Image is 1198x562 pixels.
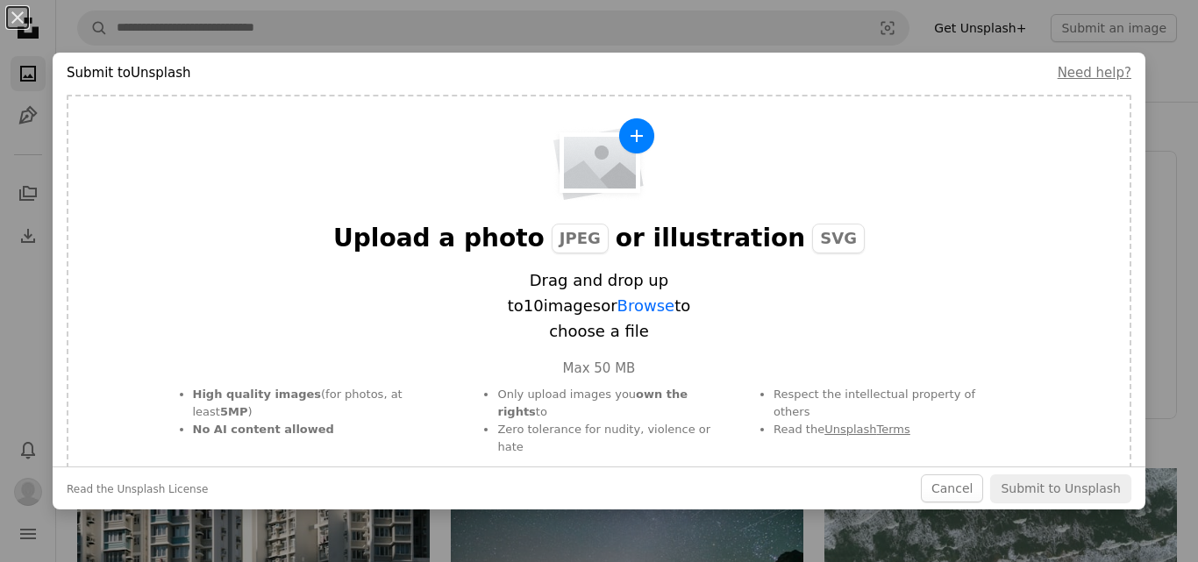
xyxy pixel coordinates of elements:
[193,423,334,436] strong: No AI content allowed
[67,62,191,83] h4: Submit to Unsplash
[333,223,865,254] div: Upload a photo or illustration
[1058,65,1131,81] a: Need help?
[552,224,609,253] span: JPEG
[990,474,1131,502] button: Submit to Unsplash
[481,268,717,344] span: Drag and drop up to 10 images or to choose a file
[333,117,865,379] button: Upload a photoJPEGor illustrationSVGDrag and drop up to10imagesorBrowseto choose a fileMax 50 MB
[812,224,865,253] span: SVG
[193,388,322,401] strong: High quality images
[497,421,738,456] li: Zero tolerance for nudity, violence or hate
[824,423,910,436] a: UnsplashTerms
[617,296,675,315] span: Browse
[67,483,208,497] a: Read the Unsplash License
[774,421,1013,438] li: Read the
[774,386,1013,421] li: Respect the intellectual property of others
[563,358,636,379] div: Max 50 MB
[921,474,983,502] button: Cancel
[193,386,463,421] li: (for photos, at least )
[220,405,248,418] strong: 5 MP
[497,386,738,421] li: Only upload images you to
